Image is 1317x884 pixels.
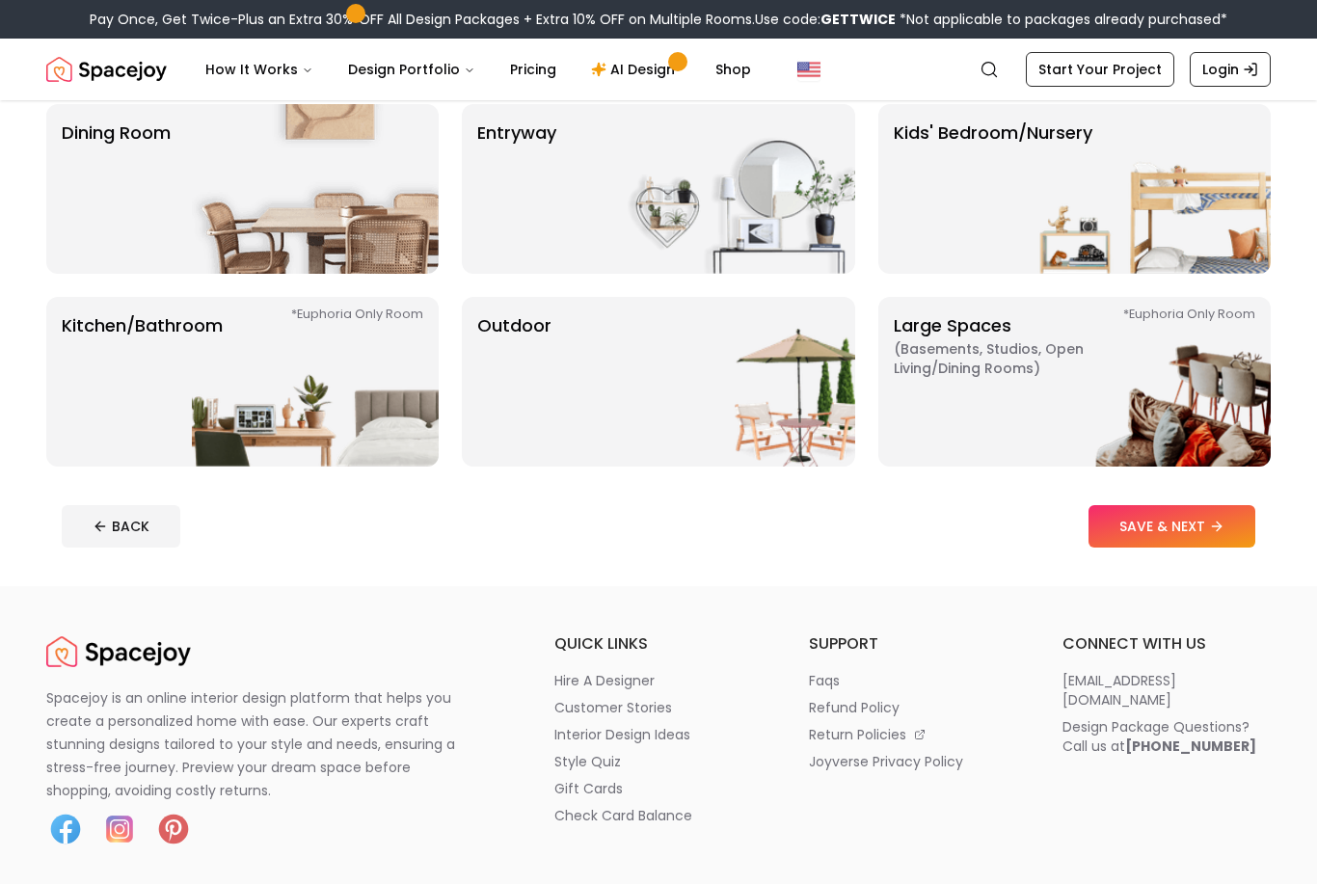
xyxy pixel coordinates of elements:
[554,752,621,771] p: style quiz
[46,686,478,802] p: Spacejoy is an online interior design platform that helps you create a personalized home with eas...
[809,752,1017,771] a: joyverse privacy policy
[46,632,191,671] img: Spacejoy Logo
[809,752,963,771] p: joyverse privacy policy
[608,104,855,274] img: entryway
[62,312,223,451] p: Kitchen/Bathroom
[894,339,1135,378] span: ( Basements, Studios, Open living/dining rooms )
[477,312,551,451] p: Outdoor
[809,671,1017,690] a: faqs
[1125,737,1256,756] b: [PHONE_NUMBER]
[896,10,1227,29] span: *Not applicable to packages already purchased*
[554,698,763,717] a: customer stories
[154,810,193,848] img: Pinterest icon
[192,104,439,274] img: Dining Room
[809,698,900,717] p: refund policy
[894,312,1135,451] p: Large Spaces
[809,698,1017,717] a: refund policy
[90,10,1227,29] div: Pay Once, Get Twice-Plus an Extra 30% OFF All Design Packages + Extra 10% OFF on Multiple Rooms.
[554,806,763,825] a: check card balance
[608,297,855,467] img: Outdoor
[809,725,906,744] p: return policies
[62,505,180,548] button: BACK
[477,120,556,258] p: entryway
[554,671,763,690] a: hire a designer
[700,50,766,89] a: Shop
[46,632,191,671] a: Spacejoy
[1026,52,1174,87] a: Start Your Project
[62,120,171,258] p: Dining Room
[554,698,672,717] p: customer stories
[333,50,491,89] button: Design Portfolio
[820,10,896,29] b: GETTWICE
[1062,717,1256,756] div: Design Package Questions? Call us at
[1062,717,1271,756] a: Design Package Questions?Call us at[PHONE_NUMBER]
[46,39,1271,100] nav: Global
[554,806,692,825] p: check card balance
[554,725,690,744] p: interior design ideas
[1062,671,1271,710] a: [EMAIL_ADDRESS][DOMAIN_NAME]
[554,779,763,798] a: gift cards
[190,50,766,89] nav: Main
[809,632,1017,656] h6: support
[554,725,763,744] a: interior design ideas
[1190,52,1271,87] a: Login
[46,50,167,89] img: Spacejoy Logo
[192,297,439,467] img: Kitchen/Bathroom *Euphoria Only
[554,671,655,690] p: hire a designer
[755,10,896,29] span: Use code:
[495,50,572,89] a: Pricing
[809,671,840,690] p: faqs
[797,58,820,81] img: United States
[554,632,763,656] h6: quick links
[894,120,1092,258] p: Kids' Bedroom/Nursery
[1024,104,1271,274] img: Kids' Bedroom/Nursery
[100,810,139,848] img: Instagram icon
[554,752,763,771] a: style quiz
[1062,632,1271,656] h6: connect with us
[1089,505,1255,548] button: SAVE & NEXT
[809,725,1017,744] a: return policies
[46,810,85,848] img: Facebook icon
[190,50,329,89] button: How It Works
[46,50,167,89] a: Spacejoy
[1024,297,1271,467] img: Large Spaces *Euphoria Only
[576,50,696,89] a: AI Design
[554,779,623,798] p: gift cards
